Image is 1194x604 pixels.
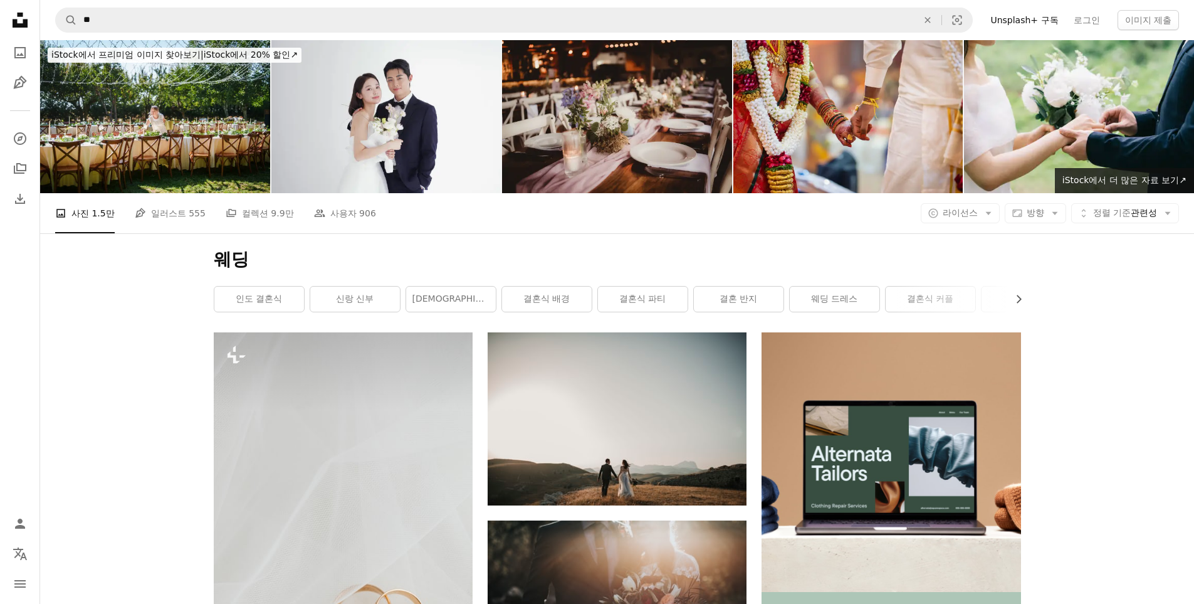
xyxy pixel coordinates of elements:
[314,193,376,233] a: 사용자 906
[790,287,879,312] a: 웨딩 드레스
[56,8,77,32] button: Unsplash 검색
[943,208,978,218] span: 라이선스
[982,287,1071,312] a: 부부
[214,248,1021,271] h1: 웨딩
[40,40,270,193] img: 웨딩 플래너 여성이 결혼식 행사를 위한 꽃 장식 작업을 하고 있습니다.
[135,193,206,233] a: 일러스트 555
[8,70,33,95] a: 일러스트
[310,287,400,312] a: 신랑 신부
[1007,287,1021,312] button: 목록을 오른쪽으로 스크롤
[8,40,33,65] a: 사진
[1055,168,1194,193] a: iStock에서 더 많은 자료 보기↗
[733,40,963,193] img: Indian couple holding hand close up in wedding ceremony.
[914,8,941,32] button: 삭제
[51,50,298,60] span: iStock에서 20% 할인 ↗
[694,287,783,312] a: 결혼 반지
[8,541,33,566] button: 언어
[40,40,309,70] a: iStock에서 프리미엄 이미지 찾아보기|iStock에서 20% 할인↗
[1027,208,1044,218] span: 방향
[942,8,972,32] button: 시각적 검색
[1062,175,1186,185] span: iStock에서 더 많은 자료 보기 ↗
[598,287,688,312] a: 결혼식 파티
[1066,10,1108,30] a: 로그인
[8,126,33,151] a: 탐색
[1071,203,1179,223] button: 정렬 기준관련성
[8,156,33,181] a: 컬렉션
[886,287,975,312] a: 결혼식 커플
[271,40,501,193] img: Wedding portraits of a young man and woman shot indoors
[964,40,1194,193] img: 젊은 아시아 신부와 신랑의 이미지
[51,50,204,60] span: iStock에서 프리미엄 이미지 찾아보기 |
[921,203,1000,223] button: 라이선스
[8,571,33,596] button: 메뉴
[359,206,376,220] span: 906
[8,186,33,211] a: 다운로드 내역
[214,287,304,312] a: 인도 결혼식
[214,521,473,532] a: 흰색 바탕에 두 개의 금 결혼 반지
[488,332,746,505] img: 언덕 위를 걷고 있는 신랑 신부
[1093,207,1157,220] span: 관련성
[502,40,732,193] img: 테이블 세팅과 꽃 장식이 있는 결혼식 피로연
[1093,208,1131,218] span: 정렬 기준
[8,511,33,536] a: 로그인 / 가입
[1005,203,1066,223] button: 방향
[406,287,496,312] a: [DEMOGRAPHIC_DATA]
[226,193,294,233] a: 컬렉션 9.9만
[55,8,973,33] form: 사이트 전체에서 이미지 찾기
[983,10,1066,30] a: Unsplash+ 구독
[762,332,1020,591] img: file-1707885205802-88dd96a21c72image
[189,206,206,220] span: 555
[488,413,746,425] a: 언덕 위를 걷고 있는 신랑 신부
[271,206,293,220] span: 9.9만
[1118,10,1179,30] button: 이미지 제출
[502,287,592,312] a: 결혼식 배경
